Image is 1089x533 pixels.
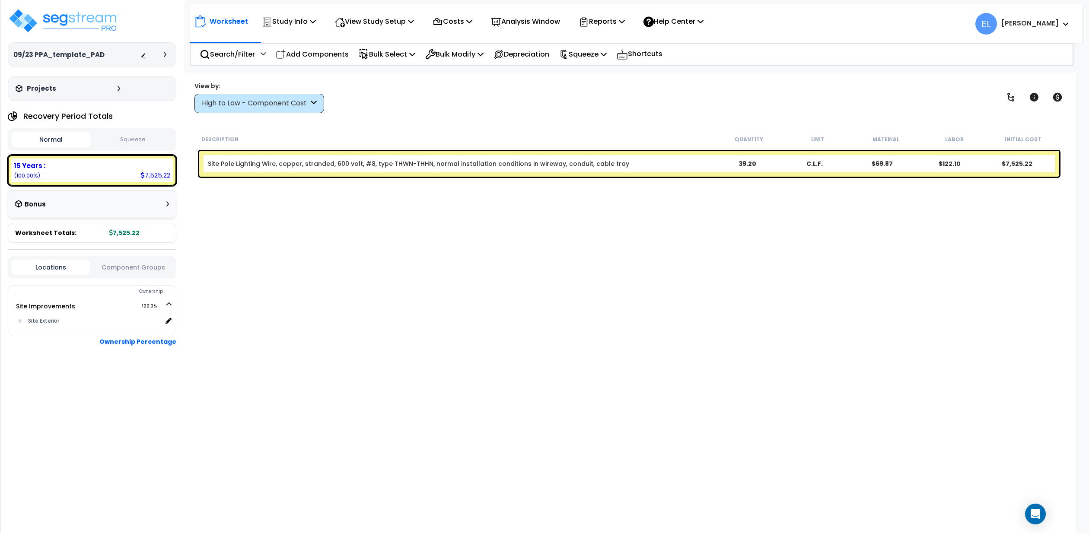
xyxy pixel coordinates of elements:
[848,159,916,168] div: $69.87
[945,136,964,143] small: Labor
[643,16,704,27] p: Help Center
[579,16,625,27] p: Reports
[11,132,91,147] button: Normal
[201,136,239,143] small: Description
[433,16,472,27] p: Costs
[359,48,415,60] p: Bulk Select
[489,44,554,64] div: Depreciation
[208,159,629,168] a: Individual Item
[25,286,176,297] div: Ownership
[494,48,549,60] p: Depreciation
[26,316,162,326] div: Site Exterior
[612,44,667,65] div: Shortcuts
[13,51,105,59] h3: 09/23 PPA_template_PAD
[140,171,170,180] div: 7,525.22
[262,16,316,27] p: Study Info
[11,260,90,275] button: Locations
[8,8,120,34] img: logo_pro_r.png
[1005,136,1041,143] small: Initial Cost
[15,228,76,237] span: Worksheet Totals:
[735,136,763,143] small: Quantity
[16,302,75,311] a: Site Improvements 100.0%
[109,228,140,237] b: 7,525.22
[975,13,997,35] span: EL
[142,301,165,311] span: 100.0%
[194,82,324,90] div: View by:
[27,84,56,93] h3: Projects
[210,16,248,27] p: Worksheet
[14,161,45,170] b: 15 Years :
[14,172,40,179] small: 100.0%
[983,159,1051,168] div: $7,525.22
[25,201,46,208] h3: Bonus
[713,159,781,168] div: 39.20
[93,132,172,147] button: Squeeze
[617,48,662,60] p: Shortcuts
[1001,19,1059,28] b: [PERSON_NAME]
[276,48,349,60] p: Add Components
[99,337,176,346] b: Ownership Percentage
[811,136,824,143] small: Unit
[1025,504,1046,524] div: Open Intercom Messenger
[872,136,899,143] small: Material
[271,44,353,64] div: Add Components
[202,98,309,108] div: High to Low - Component Cost
[491,16,560,27] p: Analysis Window
[425,48,484,60] p: Bulk Modify
[23,112,113,121] h4: Recovery Period Totals
[916,159,983,168] div: $122.10
[559,48,607,60] p: Squeeze
[334,16,414,27] p: View Study Setup
[781,159,848,168] div: C.L.F.
[94,263,173,272] button: Component Groups
[200,48,255,60] p: Search/Filter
